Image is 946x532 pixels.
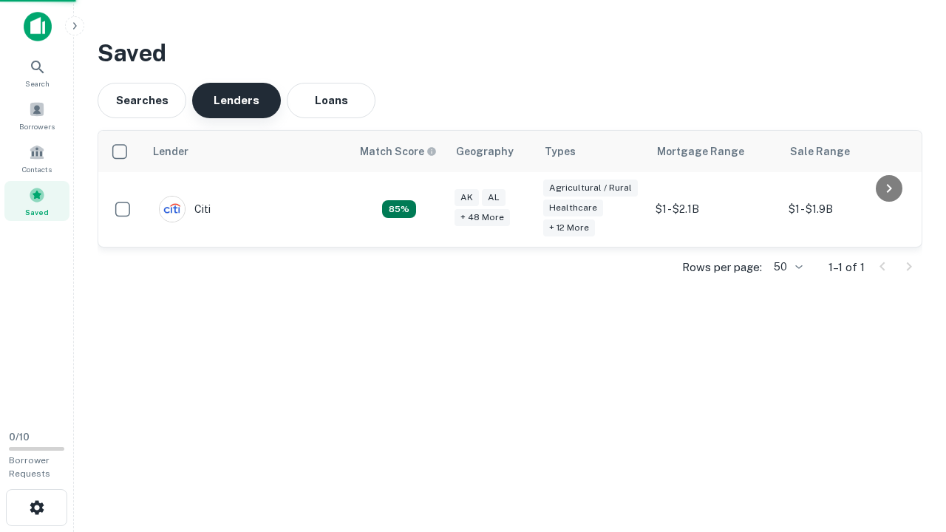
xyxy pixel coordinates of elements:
[98,35,922,71] h3: Saved
[153,143,188,160] div: Lender
[287,83,375,118] button: Loans
[682,259,762,276] p: Rows per page:
[25,78,50,89] span: Search
[543,219,595,236] div: + 12 more
[24,12,52,41] img: capitalize-icon.png
[790,143,850,160] div: Sale Range
[768,256,805,278] div: 50
[144,131,351,172] th: Lender
[4,138,69,178] a: Contacts
[4,95,69,135] a: Borrowers
[4,181,69,221] a: Saved
[536,131,648,172] th: Types
[382,200,416,218] div: Capitalize uses an advanced AI algorithm to match your search with the best lender. The match sco...
[159,196,211,222] div: Citi
[447,131,536,172] th: Geography
[455,209,510,226] div: + 48 more
[543,180,638,197] div: Agricultural / Rural
[781,172,914,247] td: $1 - $1.9B
[19,120,55,132] span: Borrowers
[160,197,185,222] img: picture
[351,131,447,172] th: Capitalize uses an advanced AI algorithm to match your search with the best lender. The match sco...
[545,143,576,160] div: Types
[543,199,603,216] div: Healthcare
[657,143,744,160] div: Mortgage Range
[360,143,437,160] div: Capitalize uses an advanced AI algorithm to match your search with the best lender. The match sco...
[872,414,946,485] iframe: Chat Widget
[25,206,49,218] span: Saved
[98,83,186,118] button: Searches
[9,455,50,479] span: Borrower Requests
[455,189,479,206] div: AK
[648,131,781,172] th: Mortgage Range
[192,83,281,118] button: Lenders
[360,143,434,160] h6: Match Score
[456,143,514,160] div: Geography
[4,52,69,92] a: Search
[781,131,914,172] th: Sale Range
[22,163,52,175] span: Contacts
[648,172,781,247] td: $1 - $2.1B
[9,432,30,443] span: 0 / 10
[828,259,865,276] p: 1–1 of 1
[482,189,506,206] div: AL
